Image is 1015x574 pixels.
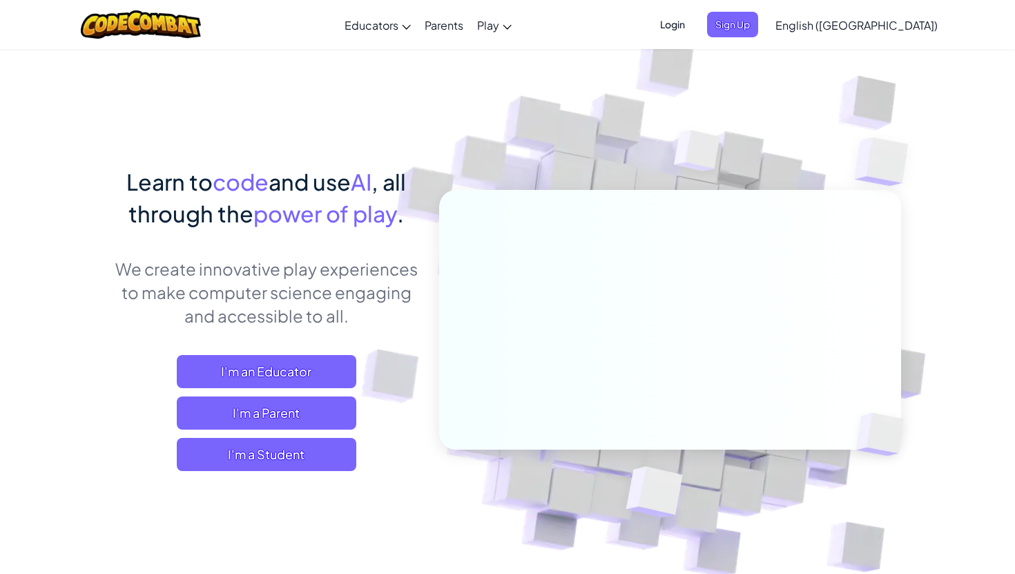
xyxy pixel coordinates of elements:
[81,10,202,39] img: CodeCombat logo
[126,168,213,195] span: Learn to
[470,6,519,44] a: Play
[418,6,470,44] a: Parents
[345,18,398,32] span: Educators
[177,438,356,471] button: I'm a Student
[707,12,758,37] button: Sign Up
[827,104,947,220] img: Overlap cubes
[177,396,356,430] a: I'm a Parent
[114,257,418,327] p: We create innovative play experiences to make computer science engaging and accessible to all.
[652,12,693,37] button: Login
[768,6,945,44] a: English ([GEOGRAPHIC_DATA])
[338,6,418,44] a: Educators
[833,384,937,485] img: Overlap cubes
[775,18,938,32] span: English ([GEOGRAPHIC_DATA])
[177,355,356,388] a: I'm an Educator
[351,168,371,195] span: AI
[648,103,748,206] img: Overlap cubes
[253,200,397,227] span: power of play
[397,200,404,227] span: .
[269,168,351,195] span: and use
[477,18,499,32] span: Play
[213,168,269,195] span: code
[592,437,716,552] img: Overlap cubes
